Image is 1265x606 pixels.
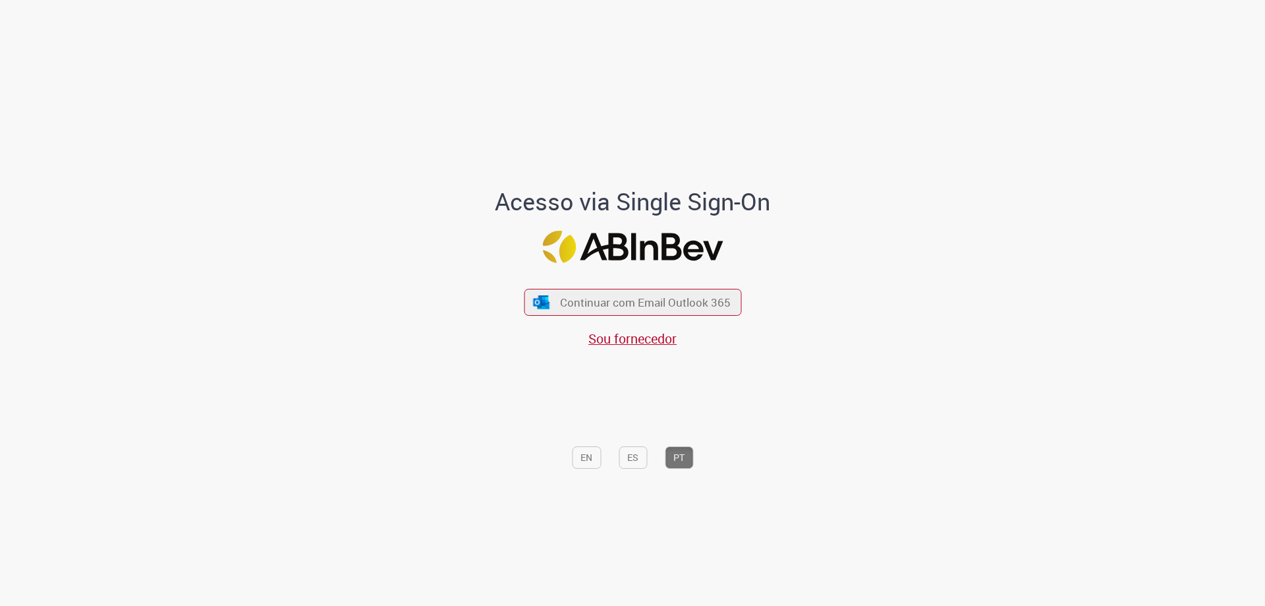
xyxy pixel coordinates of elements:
button: ES [619,446,647,469]
img: ícone Azure/Microsoft 360 [532,295,551,309]
a: Sou fornecedor [588,330,677,348]
button: EN [572,446,601,469]
button: PT [665,446,693,469]
h1: Acesso via Single Sign-On [450,189,816,215]
button: ícone Azure/Microsoft 360 Continuar com Email Outlook 365 [524,289,741,316]
img: Logo ABInBev [542,231,723,263]
span: Continuar com Email Outlook 365 [560,295,731,310]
